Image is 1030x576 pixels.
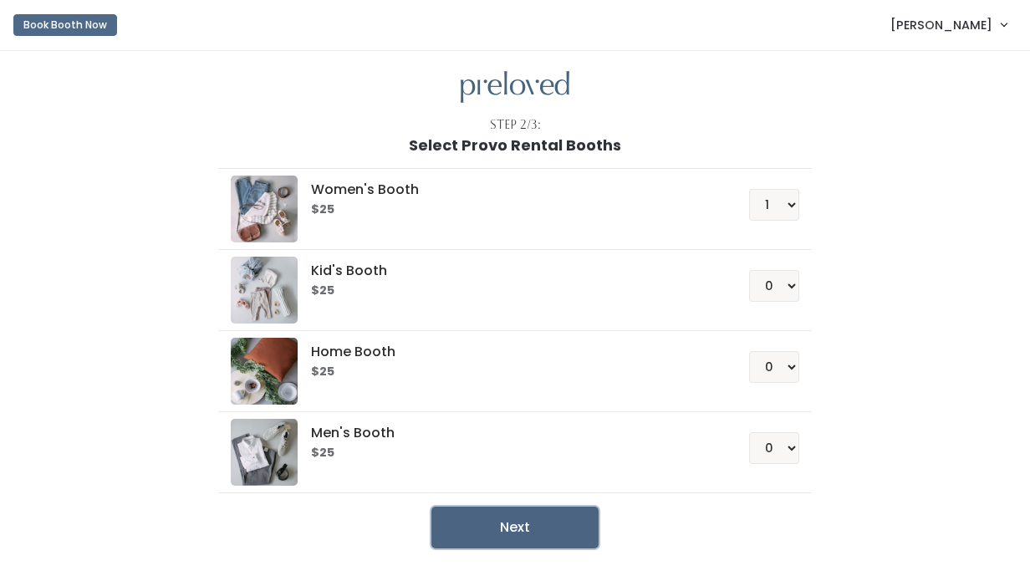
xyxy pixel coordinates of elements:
[409,137,621,154] h1: Select Provo Rental Booths
[890,16,992,34] span: [PERSON_NAME]
[311,263,708,278] h5: Kid's Booth
[231,338,298,405] img: preloved logo
[13,14,117,36] button: Book Booth Now
[311,426,708,441] h5: Men's Booth
[874,7,1023,43] a: [PERSON_NAME]
[490,116,541,134] div: Step 2/3:
[311,284,708,298] h6: $25
[311,182,708,197] h5: Women's Booth
[311,203,708,217] h6: $25
[13,7,117,43] a: Book Booth Now
[461,71,569,104] img: preloved logo
[231,257,298,324] img: preloved logo
[311,446,708,460] h6: $25
[231,176,298,242] img: preloved logo
[231,419,298,486] img: preloved logo
[431,507,599,548] button: Next
[311,344,708,359] h5: Home Booth
[311,365,708,379] h6: $25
